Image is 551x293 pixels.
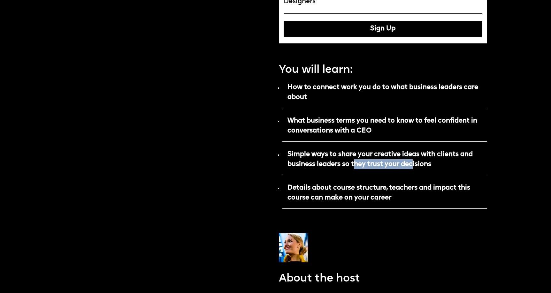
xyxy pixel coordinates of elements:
strong: What business terms you need to know to feel confident in conversations with a CEO [287,117,477,134]
p: You will learn: [279,63,353,78]
strong: How to connect work you do to what business leaders care about [287,84,478,101]
p: About the host [279,271,360,287]
strong: Simple ways to share your creative ideas with clients and business leaders so they trust your dec... [287,151,473,168]
button: Sign Up [284,21,483,37]
strong: Details about course structure, teachers and impact this course can make on your career [287,184,470,201]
